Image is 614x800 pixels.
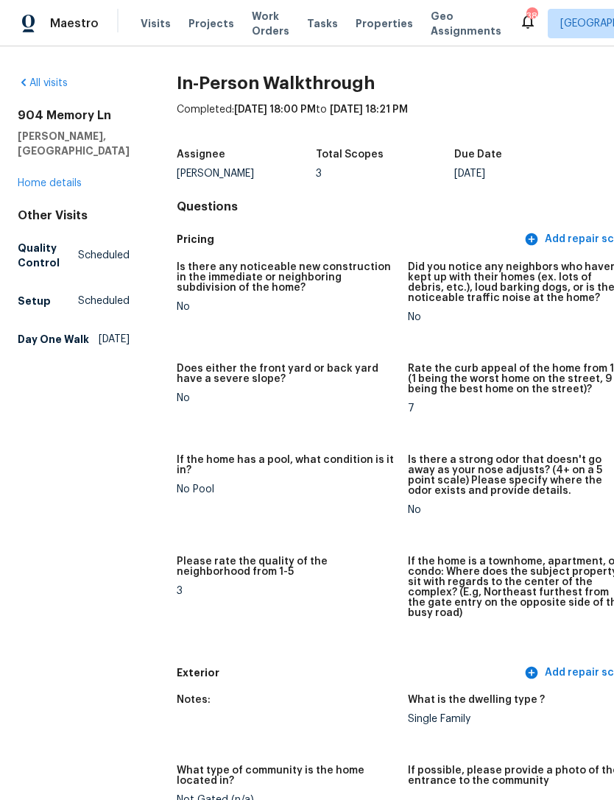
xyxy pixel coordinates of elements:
[454,169,593,179] div: [DATE]
[18,208,130,223] div: Other Visits
[50,16,99,31] span: Maestro
[330,105,408,115] span: [DATE] 18:21 PM
[18,288,130,314] a: SetupScheduled
[431,9,501,38] span: Geo Assignments
[188,16,234,31] span: Projects
[18,294,51,308] h5: Setup
[307,18,338,29] span: Tasks
[78,294,130,308] span: Scheduled
[177,586,396,596] div: 3
[18,108,130,123] h2: 904 Memory Ln
[18,129,130,158] h5: [PERSON_NAME], [GEOGRAPHIC_DATA]
[526,9,537,24] div: 38
[18,332,89,347] h5: Day One Walk
[177,556,396,577] h5: Please rate the quality of the neighborhood from 1-5
[177,302,396,312] div: No
[177,455,396,475] h5: If the home has a pool, what condition is it in?
[177,393,396,403] div: No
[78,248,130,263] span: Scheduled
[18,235,130,276] a: Quality ControlScheduled
[177,232,521,247] h5: Pricing
[177,169,316,179] div: [PERSON_NAME]
[177,149,225,160] h5: Assignee
[177,484,396,495] div: No Pool
[177,765,396,786] h5: What type of community is the home located in?
[141,16,171,31] span: Visits
[408,695,545,705] h5: What is the dwelling type ?
[18,326,130,353] a: Day One Walk[DATE]
[177,695,211,705] h5: Notes:
[99,332,130,347] span: [DATE]
[177,665,521,681] h5: Exterior
[18,178,82,188] a: Home details
[18,78,68,88] a: All visits
[316,169,455,179] div: 3
[177,262,396,293] h5: Is there any noticeable new construction in the immediate or neighboring subdivision of the home?
[356,16,413,31] span: Properties
[316,149,384,160] h5: Total Scopes
[177,364,396,384] h5: Does either the front yard or back yard have a severe slope?
[234,105,316,115] span: [DATE] 18:00 PM
[18,241,78,270] h5: Quality Control
[454,149,502,160] h5: Due Date
[252,9,289,38] span: Work Orders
